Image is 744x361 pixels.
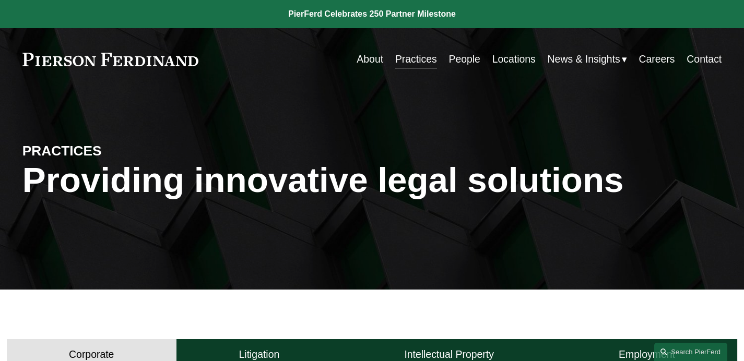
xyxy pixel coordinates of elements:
[22,142,197,160] h4: PRACTICES
[492,49,536,69] a: Locations
[639,49,675,69] a: Careers
[22,160,722,200] h1: Providing innovative legal solutions
[448,49,480,69] a: People
[357,49,383,69] a: About
[619,348,675,361] h4: Employment
[548,50,620,68] span: News & Insights
[239,348,280,361] h4: Litigation
[69,348,114,361] h4: Corporate
[404,348,494,361] h4: Intellectual Property
[548,49,627,69] a: folder dropdown
[395,49,437,69] a: Practices
[687,49,722,69] a: Contact
[654,343,727,361] a: Search this site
